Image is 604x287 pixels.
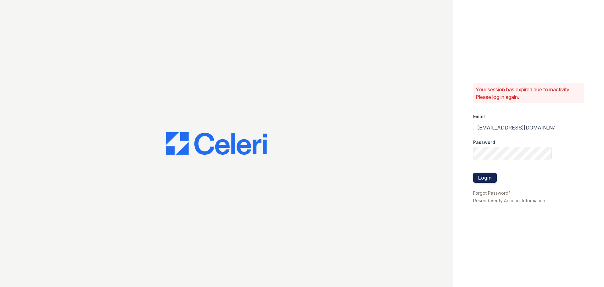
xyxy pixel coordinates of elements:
[473,113,485,120] label: Email
[473,139,495,146] label: Password
[473,198,545,203] a: Resend Verify Account Information
[476,86,581,101] p: Your session has expired due to inactivity. Please log in again.
[473,190,511,196] a: Forgot Password?
[166,132,267,155] img: CE_Logo_Blue-a8612792a0a2168367f1c8372b55b34899dd931a85d93a1a3d3e32e68fde9ad4.png
[473,173,497,183] button: Login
